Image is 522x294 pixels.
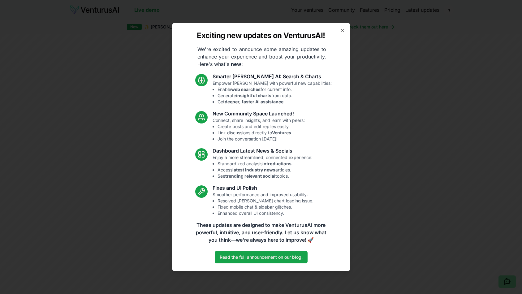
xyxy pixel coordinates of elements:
[213,80,332,105] p: Empower [PERSON_NAME] with powerful new capabilities:
[232,167,275,172] strong: latest industry news
[236,93,271,98] strong: insightful charts
[218,198,313,204] li: Resolved [PERSON_NAME] chart loading issue.
[218,99,332,105] li: Get .
[218,173,313,179] li: See topics.
[213,147,313,154] h3: Dashboard Latest News & Socials
[225,173,275,179] strong: trending relevant social
[213,192,313,216] p: Smoother performance and improved usability:
[218,86,332,93] li: Enable for current info.
[231,87,261,92] strong: web searches
[218,167,313,173] li: Access articles.
[213,184,313,192] h3: Fixes and UI Polish
[213,117,305,142] p: Connect, share insights, and learn with peers:
[213,110,305,117] h3: New Community Space Launched!
[213,154,313,179] p: Enjoy a more streamlined, connected experience:
[218,136,305,142] li: Join the conversation [DATE]!
[272,130,291,135] strong: Ventures
[218,210,313,216] li: Enhanced overall UI consistency.
[192,221,330,244] p: These updates are designed to make VenturusAI more powerful, intuitive, and user-friendly. Let us...
[218,93,332,99] li: Generate from data.
[213,73,332,80] h3: Smarter [PERSON_NAME] AI: Search & Charts
[215,251,308,263] a: Read the full announcement on our blog!
[218,204,313,210] li: Fixed mobile chat & sidebar glitches.
[225,99,283,104] strong: deeper, faster AI assistance
[218,130,305,136] li: Link discussions directly to .
[218,123,305,130] li: Create posts and edit replies easily.
[218,161,313,167] li: Standardized analysis .
[192,45,331,68] p: We're excited to announce some amazing updates to enhance your experience and boost your producti...
[197,31,325,41] h2: Exciting new updates on VenturusAI!
[262,161,291,166] strong: introductions
[231,61,241,67] strong: new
